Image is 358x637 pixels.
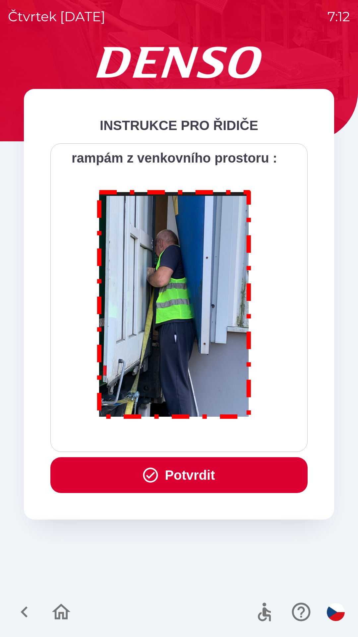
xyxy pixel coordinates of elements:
[8,7,105,27] p: čtvrtek [DATE]
[50,115,308,135] div: INSTRUKCE PRO ŘIDIČE
[24,46,334,78] img: Logo
[89,181,259,425] img: M8MNayrTL6gAAAABJRU5ErkJggg==
[328,7,350,27] p: 7:12
[327,603,345,621] img: cs flag
[50,457,308,493] button: Potvrdit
